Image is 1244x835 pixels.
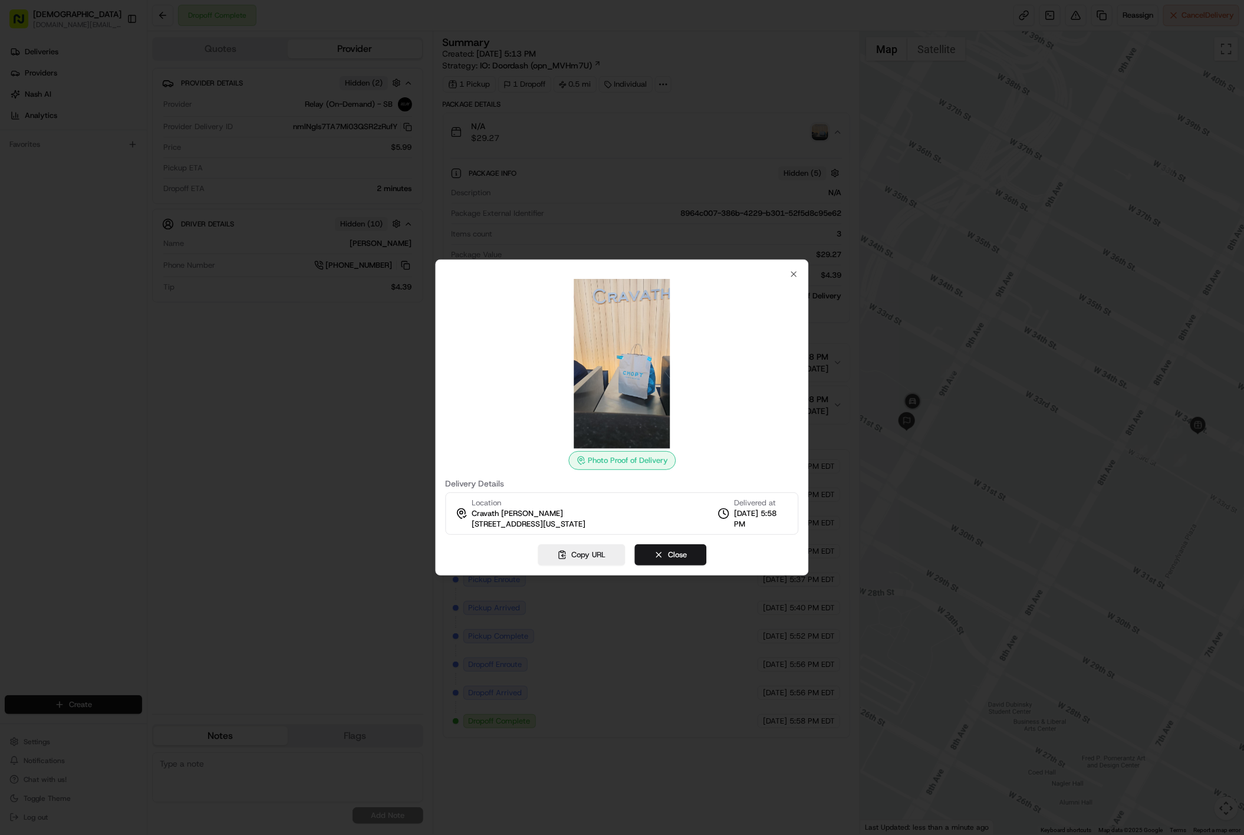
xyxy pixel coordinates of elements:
a: 💻API Documentation [95,167,194,188]
span: Location [472,498,502,508]
span: Cravath [PERSON_NAME] [472,508,564,519]
button: Close [634,544,706,566]
a: Powered byPylon [83,200,143,209]
a: 📗Knowledge Base [7,167,95,188]
label: Delivery Details [446,479,799,488]
span: Pylon [117,200,143,209]
div: Photo Proof of Delivery [568,451,676,470]
div: 💻 [100,173,109,182]
div: Start new chat [40,113,193,125]
span: [STREET_ADDRESS][US_STATE] [472,519,586,530]
span: Delivered at [735,498,789,508]
span: [DATE] 5:58 PM [735,508,789,530]
input: Clear [31,77,195,89]
span: API Documentation [111,172,189,183]
p: Welcome 👋 [12,48,215,67]
img: 1736555255976-a54dd68f-1ca7-489b-9aae-adbdc363a1c4 [12,113,33,134]
button: Copy URL [538,544,625,566]
img: Nash [12,12,35,36]
button: Start new chat [200,117,215,131]
div: 📗 [12,173,21,182]
div: We're available if you need us! [40,125,149,134]
img: photo_proof_of_delivery image [537,279,707,449]
span: Knowledge Base [24,172,90,183]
